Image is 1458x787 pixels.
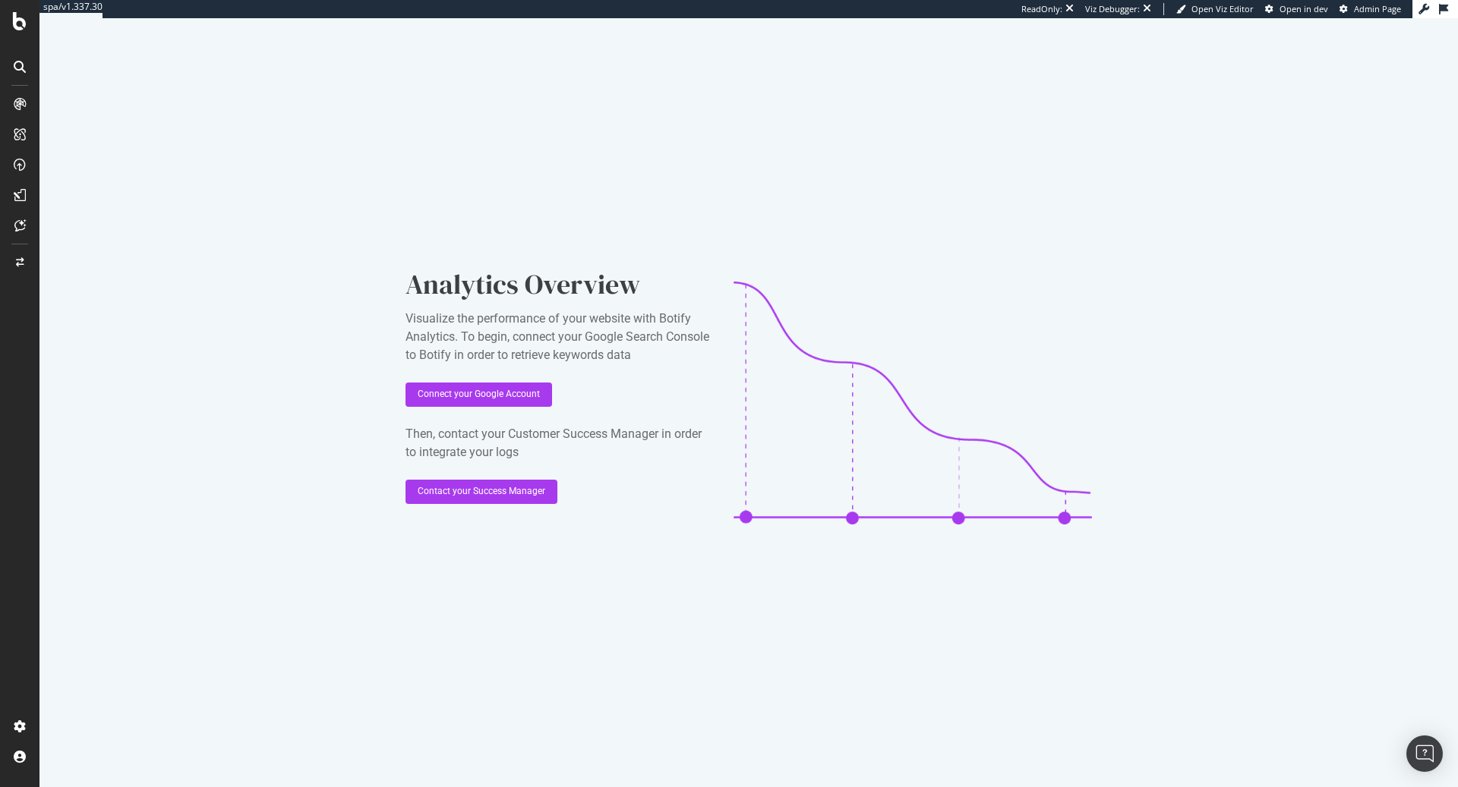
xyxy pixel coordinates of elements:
[406,480,557,504] button: Contact your Success Manager
[1085,3,1140,15] div: Viz Debugger:
[1191,3,1254,14] span: Open Viz Editor
[418,388,540,401] div: Connect your Google Account
[406,266,709,304] div: Analytics Overview
[734,282,1092,524] img: CaL_T18e.png
[1021,3,1062,15] div: ReadOnly:
[406,310,709,364] div: Visualize the performance of your website with Botify Analytics. To begin, connect your Google Se...
[406,382,552,407] button: Connect your Google Account
[406,425,709,461] div: Then, contact your Customer Success Manager in order to integrate your logs
[1265,3,1328,15] a: Open in dev
[1176,3,1254,15] a: Open Viz Editor
[1406,735,1443,772] div: Open Intercom Messenger
[1354,3,1401,14] span: Admin Page
[418,485,545,498] div: Contact your Success Manager
[1280,3,1328,14] span: Open in dev
[1340,3,1401,15] a: Admin Page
